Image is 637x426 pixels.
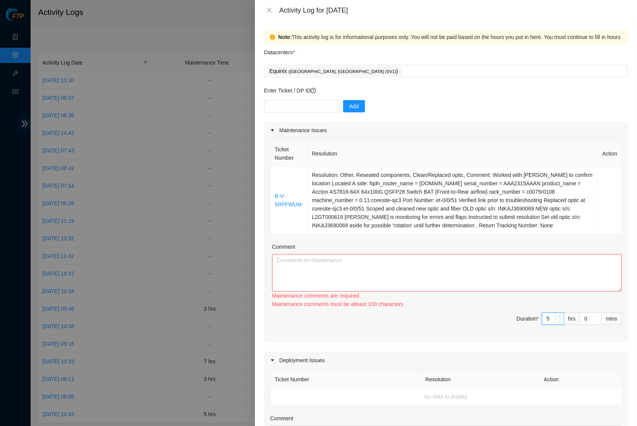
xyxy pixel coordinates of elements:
p: Enter Ticket / DP ID [264,86,628,95]
span: close [266,7,272,13]
th: Resolution [421,371,540,388]
div: hrs [564,313,580,325]
strong: Note: [278,33,292,41]
div: Activity Log for [DATE] [279,6,628,15]
a: B-V-5RPFWUM [275,193,302,207]
th: Action [540,371,622,388]
label: Comment [272,243,295,251]
div: Duration [517,314,539,323]
span: caret-right [270,128,275,133]
button: Close [264,7,275,14]
th: Ticket Number [271,371,421,388]
p: Datacenters [264,44,295,57]
span: up [558,314,562,319]
span: down [558,319,562,324]
th: Action [598,141,622,167]
td: No data to display [271,388,622,405]
span: caret-right [270,358,275,363]
td: Resolution: Other, Reseated components, Clean/Replaced optic, Comment: Worked with [PERSON_NAME] ... [308,167,598,234]
span: Increase Value [555,313,564,319]
button: Add [343,100,365,112]
p: Equinix ) [269,67,398,76]
span: question-circle [311,88,316,93]
textarea: Comment [272,254,622,292]
div: Maintenance Issues [264,121,628,139]
span: ( [GEOGRAPHIC_DATA], [GEOGRAPHIC_DATA] (SV1) [289,69,396,74]
div: Maintenance comments are required [272,292,622,300]
label: Comment [270,414,293,423]
div: mins [601,313,622,325]
th: Resolution [308,141,598,167]
th: Ticket Number [271,141,308,167]
span: exclamation-circle [270,34,275,40]
span: Add [349,102,359,110]
span: Decrease Value [555,319,564,324]
div: Maintenance comments must be atleast 100 characters [272,300,622,308]
div: Deployment Issues [264,351,628,369]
